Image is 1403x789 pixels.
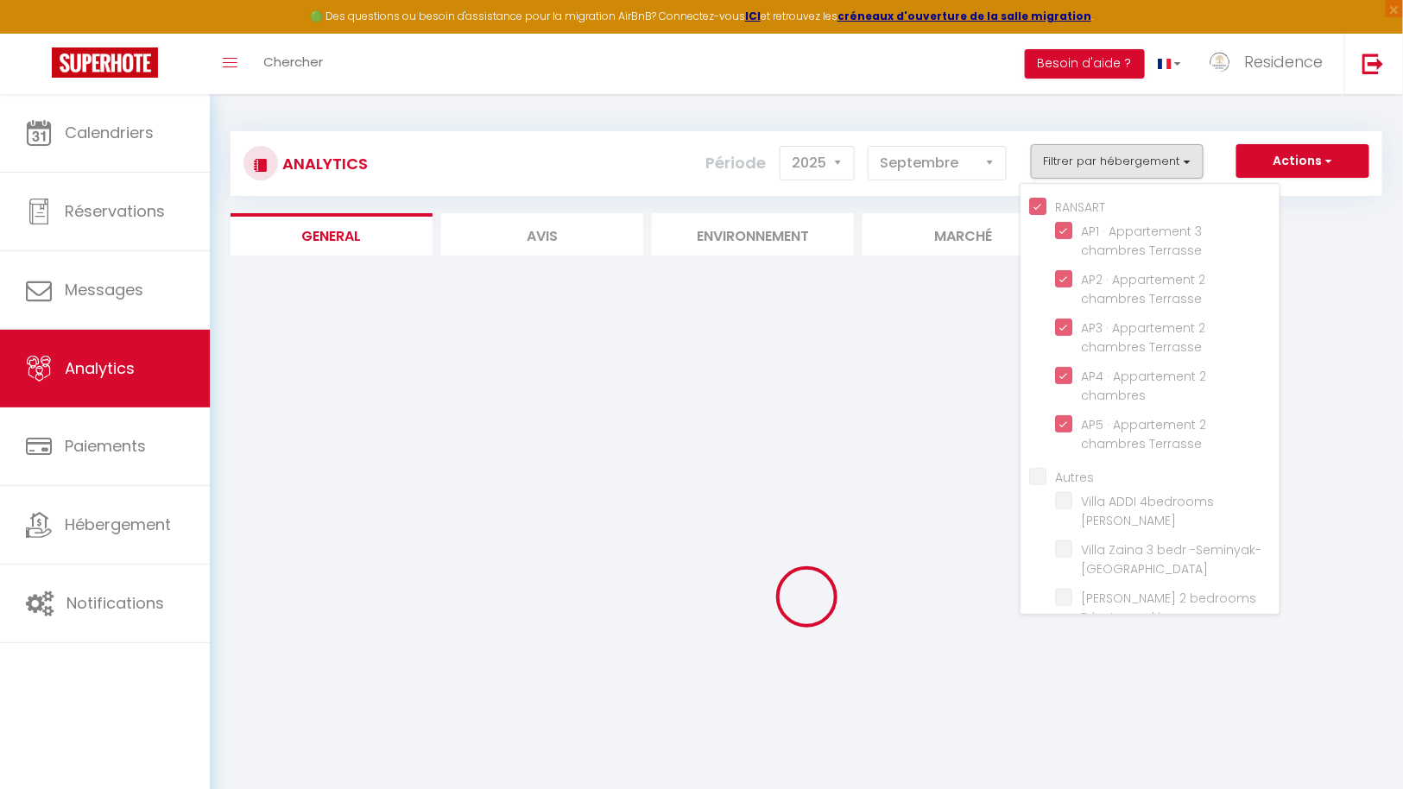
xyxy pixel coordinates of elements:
[1330,711,1390,776] iframe: Chat
[652,213,854,256] li: Environnement
[66,592,164,614] span: Notifications
[837,9,1091,23] a: créneaux d'ouverture de la salle migration
[65,435,146,457] span: Paiements
[278,144,368,183] h3: Analytics
[1362,53,1384,74] img: logout
[65,357,135,379] span: Analytics
[65,514,171,535] span: Hébergement
[1207,49,1233,75] img: ...
[65,122,154,143] span: Calendriers
[745,9,761,23] a: ICI
[441,213,643,256] li: Avis
[1025,49,1145,79] button: Besoin d'aide ?
[1236,144,1369,179] button: Actions
[706,144,767,182] label: Période
[1081,493,1214,529] span: Villa ADDI 4bedrooms [PERSON_NAME]
[14,7,66,59] button: Ouvrir le widget de chat LiveChat
[863,213,1065,256] li: Marché
[1081,271,1205,307] span: AP2 · Appartement 2 chambres Terrasse
[231,213,433,256] li: General
[1194,34,1344,94] a: ... Residence
[1244,51,1323,73] span: Residence
[52,47,158,78] img: Super Booking
[1081,416,1206,452] span: AP5 · Appartement 2 chambres Terrasse
[263,53,323,71] span: Chercher
[1081,223,1202,259] span: AP1 · Appartement 3 chambres Terrasse
[1081,368,1206,404] span: AP4 · Appartement 2 chambres
[65,279,143,300] span: Messages
[1081,541,1261,578] span: Villa Zaina 3 bedr -Seminyak-[GEOGRAPHIC_DATA]
[250,34,336,94] a: Chercher
[65,200,165,222] span: Réservations
[1031,144,1204,179] button: Filtrer par hébergement
[1081,319,1205,356] span: AP3 · Appartement 2 chambres Terrasse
